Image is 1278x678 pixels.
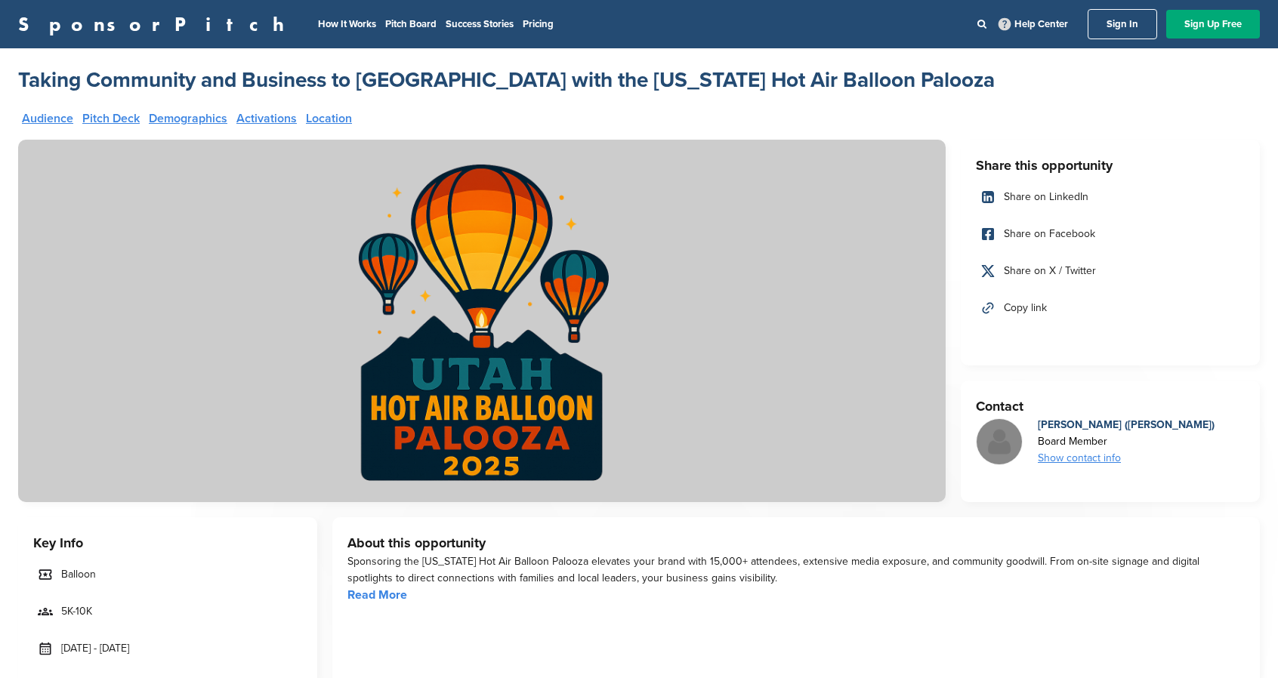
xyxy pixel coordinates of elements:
a: Activations [236,112,297,125]
a: Success Stories [446,18,514,30]
div: Show contact info [1038,450,1215,467]
a: Location [306,112,352,125]
span: [DATE] - [DATE] [61,640,129,657]
span: Share on Facebook [1004,226,1095,242]
a: Sign In [1088,9,1157,39]
span: Share on X / Twitter [1004,263,1096,279]
a: Read More [347,587,407,602]
h3: Share this opportunity [976,155,1245,176]
a: Pricing [523,18,554,30]
a: Copy link [976,292,1245,324]
span: Share on LinkedIn [1004,189,1088,205]
a: Share on Facebook [976,218,1245,250]
a: Demographics [149,112,227,125]
img: Missing [977,419,1022,464]
a: Share on X / Twitter [976,255,1245,287]
div: [PERSON_NAME] ([PERSON_NAME]) [1038,417,1215,433]
a: Audience [22,112,73,125]
a: SponsorPitch [18,14,294,34]
a: Taking Community and Business to [GEOGRAPHIC_DATA] with the [US_STATE] Hot Air Balloon Palooza [18,66,995,94]
h3: Key Info [33,532,302,553]
a: How It Works [318,18,376,30]
h3: About this opportunity [347,532,1245,553]
span: 5K-10K [61,603,92,620]
a: Pitch Board [385,18,437,30]
a: Help Center [996,15,1071,33]
span: Balloon [61,566,96,583]
span: Copy link [1004,300,1047,316]
a: Share on LinkedIn [976,181,1245,213]
div: Board Member [1038,433,1215,450]
a: Pitch Deck [82,112,140,125]
a: Sign Up Free [1166,10,1260,39]
div: Sponsoring the [US_STATE] Hot Air Balloon Palooza elevates your brand with 15,000+ attendees, ext... [347,553,1245,587]
h3: Contact [976,396,1245,417]
img: Sponsorpitch & [18,140,946,502]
